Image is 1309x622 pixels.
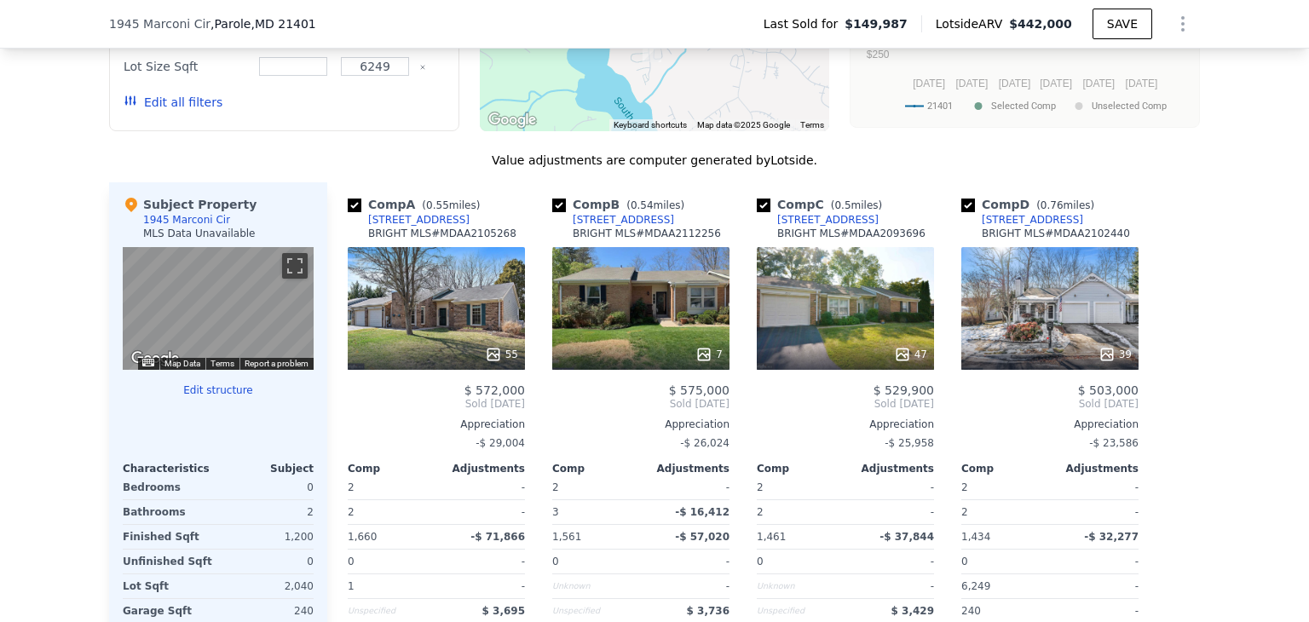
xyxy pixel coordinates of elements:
[961,481,968,493] span: 2
[800,120,824,130] a: Terms
[695,346,723,363] div: 7
[484,109,540,131] a: Open this area in Google Maps (opens a new window)
[123,196,257,213] div: Subject Property
[961,580,990,592] span: 6,249
[142,359,154,366] button: Keyboard shortcuts
[1041,199,1064,211] span: 0.76
[552,481,559,493] span: 2
[757,196,889,213] div: Comp C
[123,525,215,549] div: Finished Sqft
[143,227,256,240] div: MLS Data Unavailable
[874,383,934,397] span: $ 529,900
[961,605,981,617] span: 240
[757,556,764,567] span: 0
[552,397,729,411] span: Sold [DATE]
[644,550,729,573] div: -
[894,346,927,363] div: 47
[620,199,691,211] span: ( miles)
[757,213,879,227] a: [STREET_ADDRESS]
[845,462,934,475] div: Adjustments
[1050,462,1139,475] div: Adjustments
[757,574,842,598] div: Unknown
[777,213,879,227] div: [STREET_ADDRESS]
[1053,550,1139,573] div: -
[936,15,1009,32] span: Lotside ARV
[1009,17,1072,31] span: $442,000
[644,475,729,499] div: -
[999,78,1031,89] text: [DATE]
[675,506,729,518] span: -$ 16,412
[124,94,222,111] button: Edit all filters
[222,574,314,598] div: 2,040
[123,500,215,524] div: Bathrooms
[757,531,786,543] span: 1,461
[127,348,183,370] img: Google
[614,119,687,131] button: Keyboard shortcuts
[552,556,559,567] span: 0
[245,359,309,368] a: Report a problem
[961,500,1047,524] div: 2
[218,462,314,475] div: Subject
[222,500,314,524] div: 2
[834,199,851,211] span: 0.5
[697,120,790,130] span: Map data ©2025 Google
[348,481,355,493] span: 2
[222,525,314,549] div: 1,200
[552,418,729,431] div: Appreciation
[476,437,525,449] span: -$ 29,004
[348,196,487,213] div: Comp A
[687,605,729,617] span: $ 3,736
[1084,531,1139,543] span: -$ 32,277
[436,462,525,475] div: Adjustments
[1093,9,1152,39] button: SAVE
[961,418,1139,431] div: Appreciation
[210,15,316,32] span: , Parole
[982,227,1130,240] div: BRIGHT MLS # MDAA2102440
[123,574,215,598] div: Lot Sqft
[368,227,516,240] div: BRIGHT MLS # MDAA2105268
[961,196,1101,213] div: Comp D
[123,247,314,370] div: Map
[552,500,637,524] div: 3
[164,358,200,370] button: Map Data
[1053,500,1139,524] div: -
[961,531,990,543] span: 1,434
[222,550,314,573] div: 0
[849,500,934,524] div: -
[368,213,470,227] div: [STREET_ADDRESS]
[123,550,215,573] div: Unfinished Sqft
[282,253,308,279] button: Toggle fullscreen view
[1126,78,1158,89] text: [DATE]
[669,383,729,397] span: $ 575,000
[348,213,470,227] a: [STREET_ADDRESS]
[123,247,314,370] div: Street View
[109,152,1200,169] div: Value adjustments are computer generated by Lotside .
[109,15,210,32] span: 1945 Marconi Cir
[222,475,314,499] div: 0
[879,531,934,543] span: -$ 37,844
[348,418,525,431] div: Appreciation
[961,556,968,567] span: 0
[1053,475,1139,499] div: -
[123,475,215,499] div: Bedrooms
[849,574,934,598] div: -
[891,605,934,617] span: $ 3,429
[573,213,674,227] div: [STREET_ADDRESS]
[470,531,525,543] span: -$ 71,866
[961,462,1050,475] div: Comp
[1166,7,1200,41] button: Show Options
[552,531,581,543] span: 1,561
[764,15,845,32] span: Last Sold for
[419,64,426,71] button: Clear
[251,17,315,31] span: , MD 21401
[440,550,525,573] div: -
[348,556,355,567] span: 0
[552,574,637,598] div: Unknown
[961,397,1139,411] span: Sold [DATE]
[1092,101,1167,112] text: Unselected Comp
[680,437,729,449] span: -$ 26,024
[849,550,934,573] div: -
[867,49,890,60] text: $250
[1078,383,1139,397] span: $ 503,000
[440,500,525,524] div: -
